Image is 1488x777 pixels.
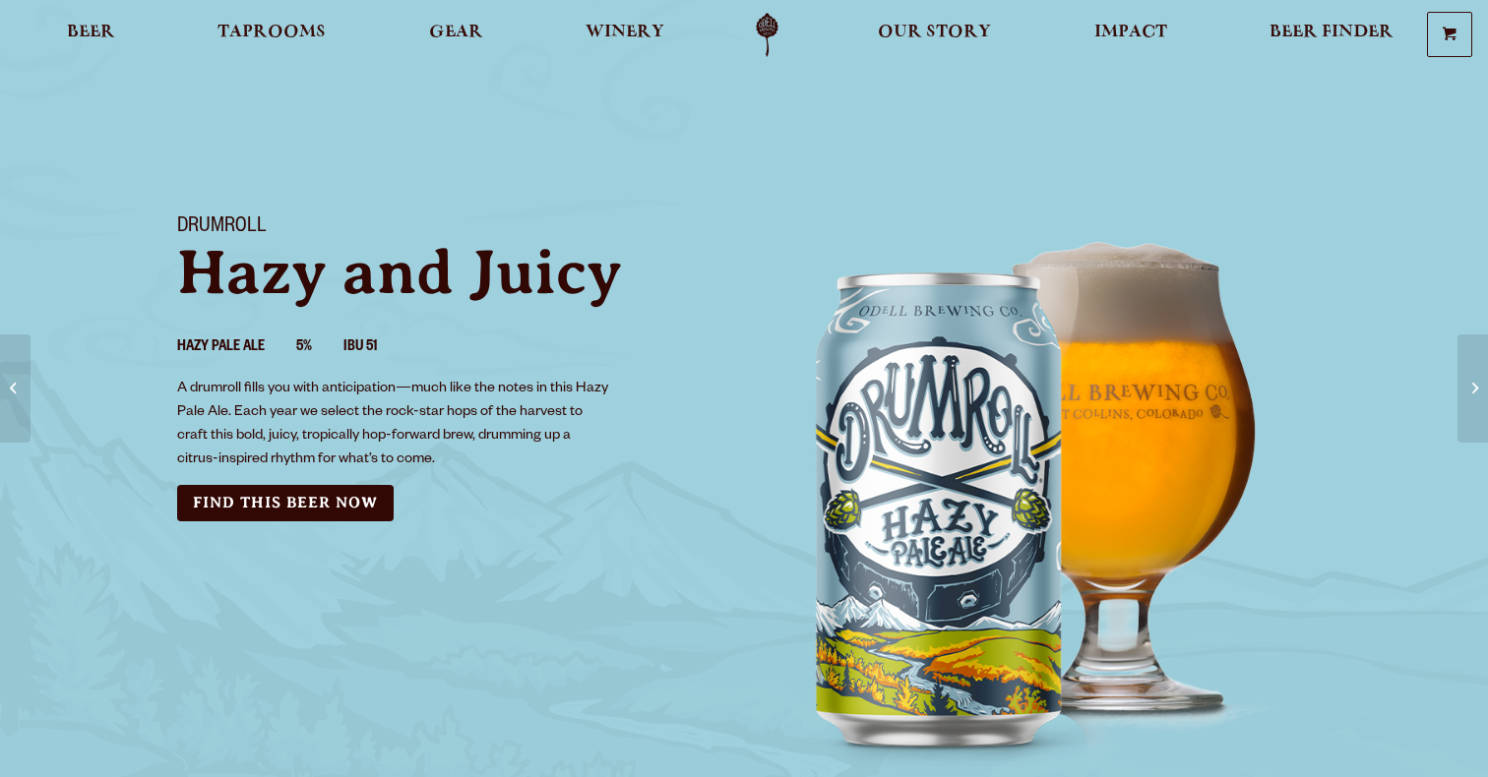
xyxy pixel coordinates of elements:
a: Taprooms [205,13,339,57]
a: Beer [54,13,128,57]
p: Hazy and Juicy [177,241,720,304]
span: Taprooms [217,25,326,40]
a: Impact [1082,13,1180,57]
span: Beer [67,25,115,40]
li: Hazy Pale Ale [177,335,296,361]
span: Beer Finder [1270,25,1394,40]
span: Gear [429,25,483,40]
a: Odell Home [730,13,804,57]
a: Gear [416,13,496,57]
a: Our Story [865,13,1004,57]
h1: Drumroll [177,215,720,241]
span: Winery [586,25,664,40]
span: Our Story [878,25,991,40]
a: Find this Beer Now [177,485,394,521]
a: Winery [573,13,677,57]
p: A drumroll fills you with anticipation—much like the notes in this Hazy Pale Ale. Each year we se... [177,378,612,472]
span: Impact [1094,25,1167,40]
li: 5% [296,335,343,361]
a: Beer Finder [1257,13,1406,57]
li: IBU 51 [343,335,408,361]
